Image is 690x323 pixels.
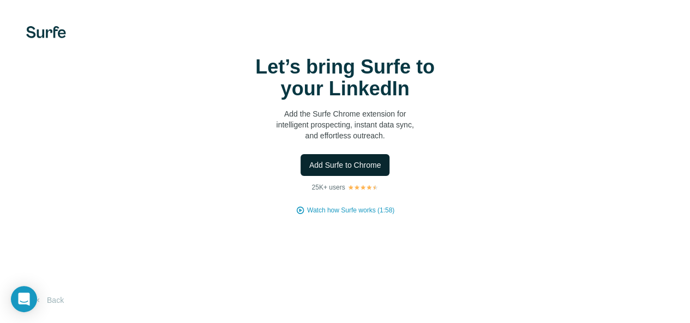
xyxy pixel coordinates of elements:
[236,56,454,100] h1: Let’s bring Surfe to your LinkedIn
[309,160,381,170] span: Add Surfe to Chrome
[26,26,66,38] img: Surfe's logo
[311,182,345,192] p: 25K+ users
[26,290,71,310] button: Back
[236,108,454,141] p: Add the Surfe Chrome extension for intelligent prospecting, instant data sync, and effortless out...
[307,205,394,215] button: Watch how Surfe works (1:58)
[301,154,390,176] button: Add Surfe to Chrome
[11,286,37,312] div: Open Intercom Messenger
[347,184,379,191] img: Rating Stars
